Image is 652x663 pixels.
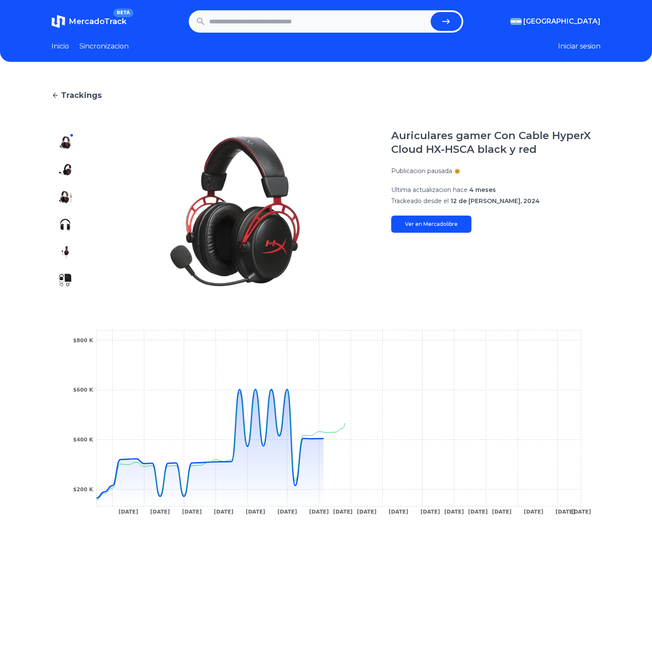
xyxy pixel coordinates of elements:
img: Argentina [510,18,522,25]
span: Trackeado desde el [391,197,449,205]
tspan: [DATE] [444,509,464,515]
tspan: [DATE] [333,509,353,515]
tspan: [DATE] [278,509,297,515]
img: Auriculares gamer Con Cable HyperX Cloud HX-HSCA black y red [96,129,374,294]
tspan: $200 K [73,487,94,493]
button: [GEOGRAPHIC_DATA] [510,16,601,27]
span: BETA [113,9,133,17]
span: 4 meses [469,186,496,194]
span: MercadoTrack [69,17,127,26]
tspan: [DATE] [214,509,234,515]
tspan: $400 K [73,437,94,443]
a: Ver en Mercadolibre [391,216,471,233]
img: MercadoTrack [51,15,65,28]
img: Auriculares gamer Con Cable HyperX Cloud HX-HSCA black y red [58,246,72,259]
h1: Auriculares gamer Con Cable HyperX Cloud HX-HSCA black y red [391,129,601,156]
button: Iniciar sesion [558,41,601,52]
span: 12 de [PERSON_NAME], 2024 [450,197,540,205]
a: Inicio [51,41,69,52]
tspan: [DATE] [309,509,329,515]
img: Auriculares gamer Con Cable HyperX Cloud HX-HSCA black y red [58,218,72,232]
tspan: [DATE] [468,509,488,515]
span: [GEOGRAPHIC_DATA] [523,16,601,27]
tspan: [DATE] [420,509,440,515]
tspan: $800 K [73,338,94,344]
a: Sincronizacion [79,41,129,52]
tspan: [DATE] [571,509,591,515]
span: Trackings [61,89,102,101]
tspan: [DATE] [357,509,377,515]
img: Auriculares gamer Con Cable HyperX Cloud HX-HSCA black y red [58,136,72,149]
img: Auriculares gamer Con Cable HyperX Cloud HX-HSCA black y red [58,273,72,287]
tspan: $600 K [73,387,94,393]
tspan: [DATE] [524,509,543,515]
tspan: [DATE] [150,509,170,515]
span: Ultima actualizacion hace [391,186,468,194]
a: Trackings [51,89,601,101]
tspan: [DATE] [555,509,575,515]
img: Auriculares gamer Con Cable HyperX Cloud HX-HSCA black y red [58,191,72,204]
tspan: [DATE] [182,509,202,515]
a: MercadoTrackBETA [51,15,127,28]
tspan: [DATE] [492,509,512,515]
tspan: [DATE] [246,509,266,515]
p: Publicacion pausada [391,167,452,175]
img: Auriculares gamer Con Cable HyperX Cloud HX-HSCA black y red [58,163,72,177]
tspan: [DATE] [118,509,138,515]
tspan: [DATE] [389,509,408,515]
